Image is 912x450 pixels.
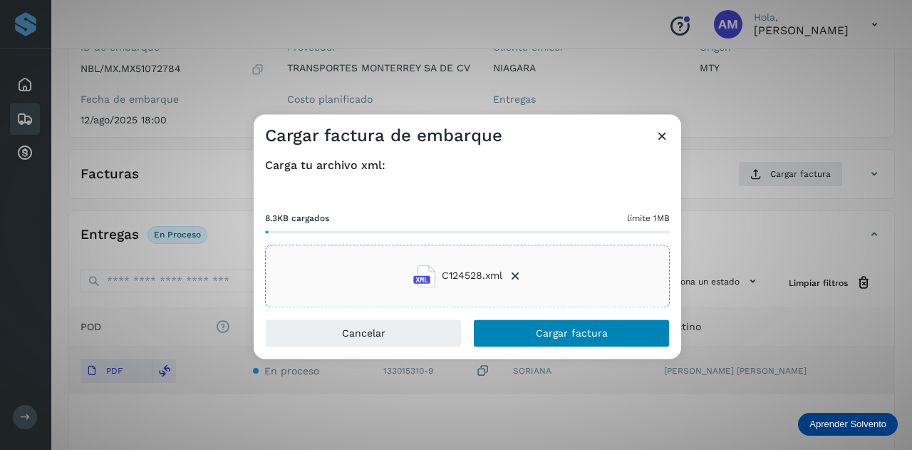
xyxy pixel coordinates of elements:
[442,269,502,284] span: C124528.xml
[809,419,886,430] p: Aprender Solvento
[627,212,670,225] span: límite 1MB
[798,413,898,436] div: Aprender Solvento
[473,319,670,347] button: Cargar factura
[265,158,670,172] h4: Carga tu archivo xml:
[265,126,502,146] h3: Cargar factura de embarque
[265,212,329,225] span: 8.3KB cargados
[342,328,385,338] span: Cancelar
[536,328,608,338] span: Cargar factura
[265,319,462,347] button: Cancelar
